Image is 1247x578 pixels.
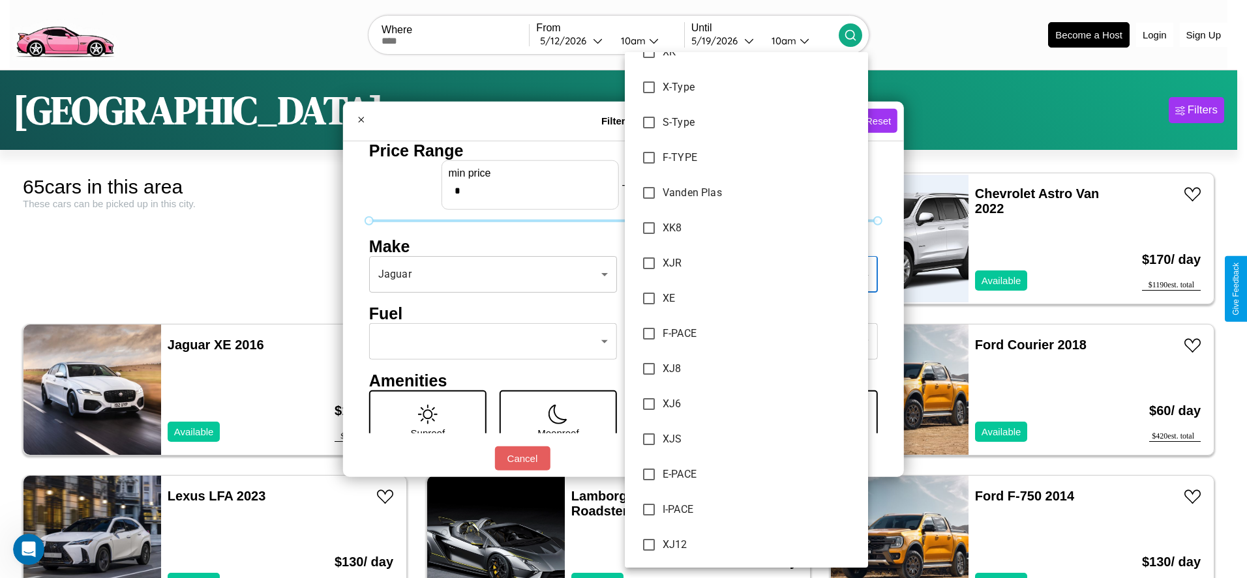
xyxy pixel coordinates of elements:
[663,150,858,166] span: F-TYPE
[1231,263,1240,315] div: Give Feedback
[663,431,858,447] span: XJS
[663,220,858,236] span: XK8
[663,361,858,377] span: XJ8
[663,467,858,482] span: E-PACE
[663,326,858,341] span: F-PACE
[663,255,858,271] span: XJR
[663,537,858,553] span: XJ12
[13,534,44,565] iframe: Intercom live chat
[663,44,858,60] span: XK
[663,79,858,95] span: X-Type
[663,502,858,517] span: I-PACE
[663,396,858,412] span: XJ6
[663,185,858,201] span: Vanden Plas
[663,291,858,306] span: XE
[663,115,858,130] span: S-Type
